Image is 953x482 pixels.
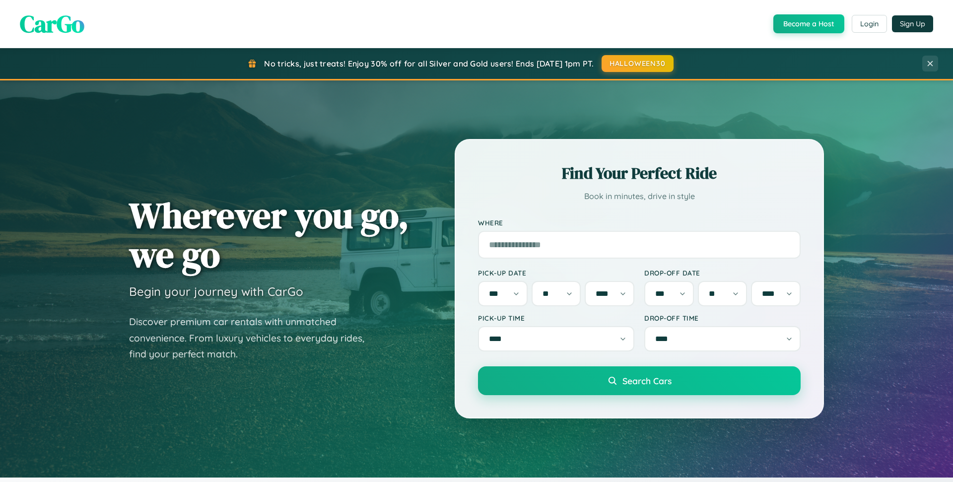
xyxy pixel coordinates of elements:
[20,7,84,40] span: CarGo
[478,366,801,395] button: Search Cars
[264,59,594,69] span: No tricks, just treats! Enjoy 30% off for all Silver and Gold users! Ends [DATE] 1pm PT.
[478,269,634,277] label: Pick-up Date
[129,314,377,362] p: Discover premium car rentals with unmatched convenience. From luxury vehicles to everyday rides, ...
[892,15,933,32] button: Sign Up
[644,269,801,277] label: Drop-off Date
[602,55,674,72] button: HALLOWEEN30
[773,14,844,33] button: Become a Host
[478,314,634,322] label: Pick-up Time
[852,15,887,33] button: Login
[478,189,801,204] p: Book in minutes, drive in style
[129,284,303,299] h3: Begin your journey with CarGo
[622,375,672,386] span: Search Cars
[129,196,409,274] h1: Wherever you go, we go
[644,314,801,322] label: Drop-off Time
[478,162,801,184] h2: Find Your Perfect Ride
[478,218,801,227] label: Where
